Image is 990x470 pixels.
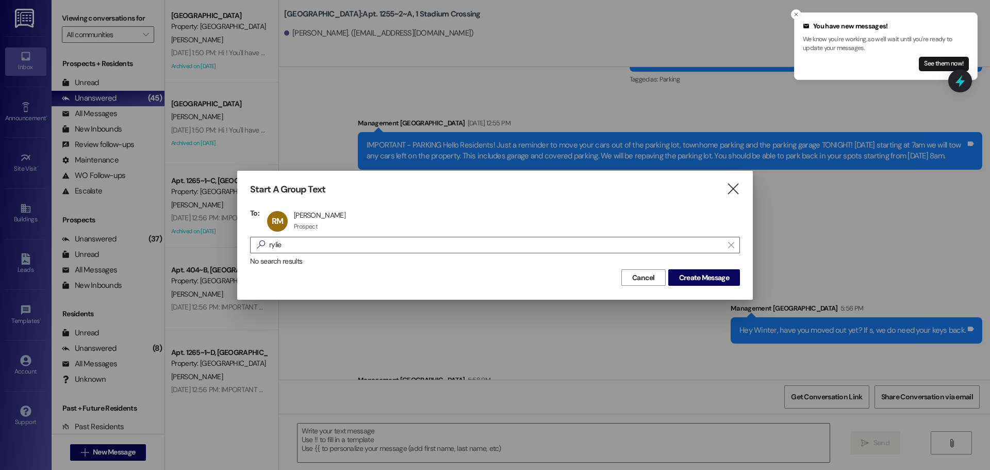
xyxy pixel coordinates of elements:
div: Prospect [294,222,318,231]
span: RM [272,216,283,226]
div: You have new messages! [803,21,969,31]
div: [PERSON_NAME] [294,210,345,220]
span: Cancel [632,272,655,283]
i:  [728,241,734,249]
i:  [253,239,269,250]
button: Clear text [723,237,739,253]
button: Cancel [621,269,666,286]
input: Search for any contact or apartment [269,238,723,252]
span: Create Message [679,272,729,283]
h3: To: [250,208,259,218]
h3: Start A Group Text [250,184,325,196]
p: We know you're working, so we'll wait until you're ready to update your messages. [803,35,969,53]
button: Close toast [791,9,801,20]
button: Create Message [668,269,740,286]
i:  [726,184,740,195]
button: See them now! [919,57,969,71]
div: No search results [250,256,740,267]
